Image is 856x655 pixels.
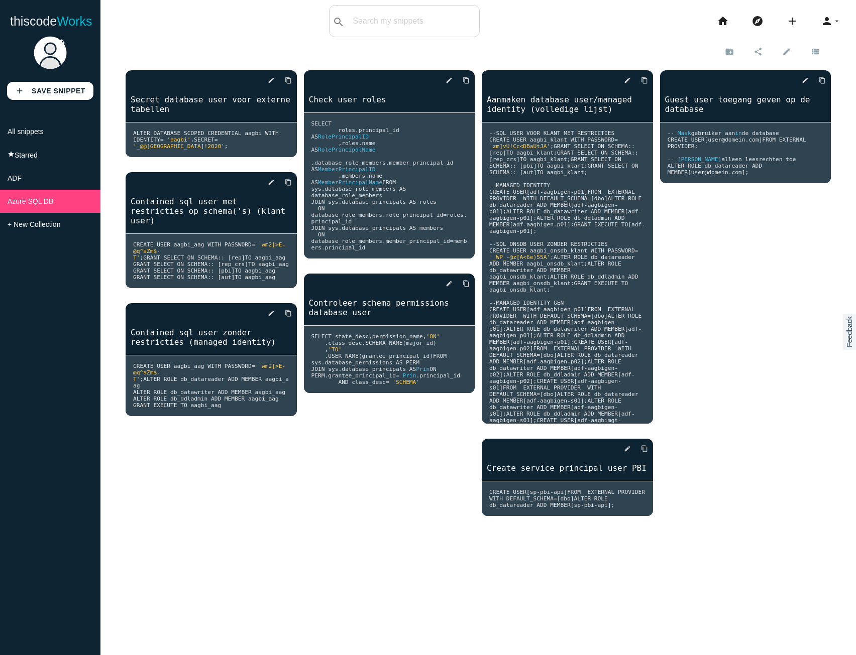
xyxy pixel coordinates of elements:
[774,42,802,60] a: edit
[489,300,564,313] span: MANAGED IDENTITY GEN CREATE USER
[802,71,809,89] i: edit
[520,169,523,176] span: [
[167,137,190,143] span: 'aagbi'
[455,275,470,293] a: Copy to Clipboard
[362,340,366,346] span: ,
[509,339,513,345] span: [
[584,260,588,267] span: ;
[520,332,530,339] span: p01
[489,332,516,339] span: aagbigen
[231,274,235,281] span: ]
[544,306,571,313] span: aagbigen
[574,189,584,195] span: p01
[325,340,328,346] span: ,
[489,195,645,208] span: ALTER ROLE db_datareader ADD MEMBER
[624,71,631,89] i: edit
[482,94,653,115] a: Aanmaken database user/managed identity (volledige lijst)
[802,42,831,60] a: view_list
[207,274,214,281] span: ::
[225,143,228,150] span: ;
[365,173,369,179] span: .
[628,143,634,150] span: ::
[574,221,628,228] span: GRANT EXECUTE TO
[614,137,618,143] span: =
[489,182,550,195] span: MANAGED IDENTITY CREATE USER
[520,228,530,234] span: p01
[464,212,467,218] span: .
[8,174,22,182] span: ADF
[708,137,745,143] span: user@domein
[616,71,631,89] a: edit
[523,221,526,228] span: -
[268,71,275,89] i: edit
[231,254,241,261] span: rep
[194,137,214,143] span: SECRET
[571,189,574,195] span: -
[571,280,574,287] span: ;
[668,156,796,176] span: alleen leesrechten toe ALTER ROLE db_datareader ADD MEMBER
[260,304,275,322] a: edit
[311,238,467,251] span: members
[242,254,245,261] span: ]
[584,202,588,208] span: -
[567,156,571,163] span: ;
[782,43,791,60] i: edit
[359,140,362,147] span: .
[668,130,779,143] span: de database CREATE USER
[624,326,628,332] span: [
[544,189,571,195] span: aagbigen
[260,173,275,191] a: edit
[748,137,759,143] span: com
[660,94,831,115] a: Guest user toegang geven op de database
[638,326,641,332] span: -
[513,339,523,345] span: adf
[752,5,764,37] i: explore
[550,254,554,260] span: ;
[554,221,557,228] span: -
[304,94,475,105] a: Check user roles
[550,143,554,150] span: ;
[537,163,584,169] span: TO aagbi_klant
[322,244,325,251] span: .
[678,130,691,137] span: Maak
[759,137,762,143] span: ]
[133,261,289,274] span: TO aagbi_aag GRANT SELECT ON SCHEMA
[126,327,297,348] a: Contained sql user zonder restricties (managed identity)
[604,313,608,319] span: ]
[554,143,628,150] span: GRANT SELECT ON SCHEMA
[314,160,385,166] span: database_role_members
[245,261,248,268] span: ]
[342,140,359,147] span: roles
[489,130,614,143] span: SQL USER VOOR KLANT MET RESTRICTIES CREATE USER aagbi_klant WITH PASSWORD
[493,156,516,163] span: rep_crs
[126,196,297,226] a: Contained sql user met restricties op schema('s) (klant user)
[668,130,674,137] span: --
[641,71,648,89] i: content_copy
[509,169,516,176] span: ::
[311,333,369,340] span: SELECT state_desc
[57,14,92,28] span: Works
[587,202,614,208] span: aagbigen
[446,275,453,293] i: edit
[311,120,356,134] span: SELECT roles
[509,221,513,228] span: [
[624,208,628,215] span: [
[489,254,638,267] span: ALTER ROLE db_datareader ADD MEMBER aagbi_onsdb_klant
[811,71,826,89] a: Copy to Clipboard
[604,195,608,202] span: ]
[567,339,574,345] span: ];
[616,440,631,458] a: edit
[587,319,614,326] span: aagbigen
[641,221,645,228] span: -
[489,143,550,150] span: 'zm]vU!Cc<DBaUtJA'
[333,6,345,38] i: search
[426,333,440,340] span: 'ON'
[463,275,470,293] i: content_copy
[503,150,506,156] span: ]
[557,221,567,228] span: p01
[8,127,44,136] span: All snippets
[633,440,648,458] a: Copy to Clipboard
[218,268,221,274] span: [
[557,339,567,345] span: p01
[342,173,365,179] span: members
